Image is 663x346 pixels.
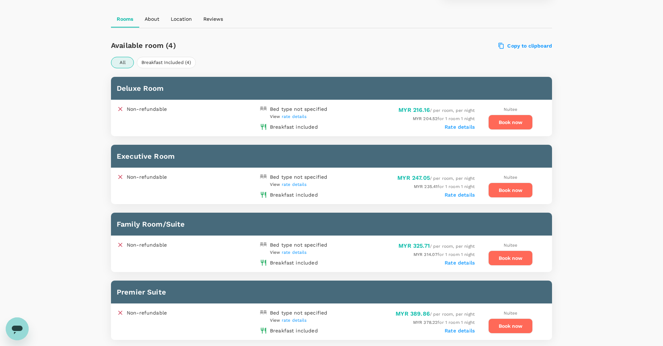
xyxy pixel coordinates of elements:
span: MYR 325.71 [398,242,430,249]
span: View [270,318,307,323]
h6: Deluxe Room [117,83,546,94]
p: Non-refundable [127,173,167,181]
span: for 1 room 1 night [413,252,475,257]
span: for 1 room 1 night [414,184,475,189]
img: double-bed-icon [260,105,267,113]
button: Book now [488,318,533,333]
button: Book now [488,251,533,266]
button: All [111,57,134,68]
span: / per room, per night [398,244,475,249]
button: Breakfast Included (4) [137,57,196,68]
label: Rate details [445,192,475,198]
label: Rate details [445,328,475,333]
div: Bed type not specified [270,241,327,248]
p: Non-refundable [127,309,167,316]
span: rate details [282,114,307,119]
p: Rooms [117,15,133,23]
div: Bed type not specified [270,105,327,113]
div: Bed type not specified [270,309,327,316]
div: Bed type not specified [270,173,327,181]
p: Reviews [203,15,223,23]
button: Book now [488,183,533,198]
span: View [270,250,307,255]
span: for 1 room 1 night [413,116,475,121]
span: MYR 389.86 [396,310,430,317]
span: / per room, per night [398,108,475,113]
span: Nuitee [504,175,518,180]
img: double-bed-icon [260,309,267,316]
img: double-bed-icon [260,173,267,181]
button: Book now [488,115,533,130]
h6: Available room (4) [111,40,367,51]
span: MYR 216.16 [398,107,430,113]
span: View [270,182,307,187]
span: / per room, per night [397,176,475,181]
p: About [145,15,159,23]
div: Breakfast included [270,191,318,198]
div: Breakfast included [270,259,318,266]
div: Breakfast included [270,123,318,130]
span: for 1 room 1 night [413,320,475,325]
h6: Premier Suite [117,286,546,298]
span: / per room, per night [396,312,475,317]
p: Non-refundable [127,241,167,248]
span: MYR 204.52 [413,116,438,121]
span: MYR 314.07 [413,252,438,257]
span: rate details [282,250,307,255]
span: MYR 247.05 [397,174,430,181]
span: rate details [282,318,307,323]
h6: Executive Room [117,150,546,162]
span: Nuitee [504,311,518,316]
iframe: Button to launch messaging window [6,317,29,340]
span: Nuitee [504,107,518,112]
p: Location [171,15,192,23]
span: Nuitee [504,243,518,248]
label: Rate details [445,124,475,130]
p: Non-refundable [127,105,167,113]
span: View [270,114,307,119]
span: MYR 235.41 [414,184,438,189]
label: Rate details [445,260,475,266]
h6: Family Room/Suite [117,218,546,230]
span: rate details [282,182,307,187]
label: Copy to clipboard [499,43,552,49]
img: double-bed-icon [260,241,267,248]
div: Breakfast included [270,327,318,334]
span: MYR 378.22 [413,320,438,325]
